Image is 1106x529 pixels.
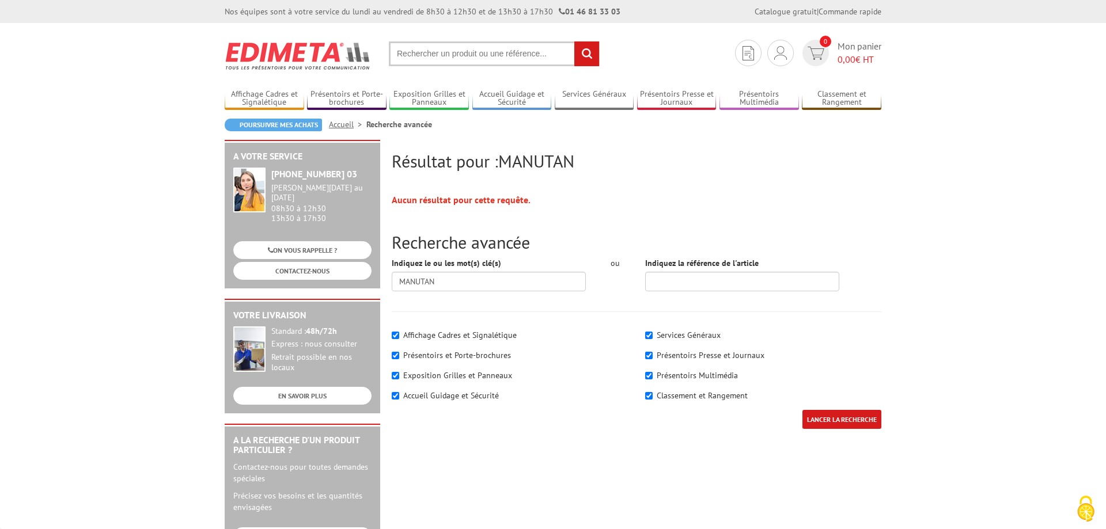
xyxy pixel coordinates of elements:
input: Présentoirs Presse et Journaux [645,352,653,359]
h2: A votre service [233,151,372,162]
input: Rechercher un produit ou une référence... [389,41,600,66]
input: Présentoirs Multimédia [645,372,653,379]
a: Accueil [329,119,366,130]
label: Indiquez la référence de l'article [645,257,759,269]
div: | [755,6,881,17]
a: EN SAVOIR PLUS [233,387,372,405]
li: Recherche avancée [366,119,432,130]
span: MANUTAN [498,150,574,172]
a: Présentoirs et Porte-brochures [307,89,387,108]
div: Nos équipes sont à votre service du lundi au vendredi de 8h30 à 12h30 et de 13h30 à 17h30 [225,6,620,17]
span: Mon panier [838,40,881,66]
a: ON VOUS RAPPELLE ? [233,241,372,259]
label: Services Généraux [657,330,721,340]
a: Exposition Grilles et Panneaux [389,89,469,108]
strong: Aucun résultat pour cette requête. [392,194,531,205]
a: Poursuivre mes achats [225,119,322,131]
div: Retrait possible en nos locaux [271,352,372,373]
img: widget-service.jpg [233,168,266,212]
p: Précisez vos besoins et les quantités envisagées [233,490,372,513]
img: Edimeta [225,35,372,77]
input: Exposition Grilles et Panneaux [392,372,399,379]
a: CONTACTEZ-NOUS [233,262,372,280]
strong: 48h/72h [306,326,337,336]
span: € HT [838,53,881,66]
label: Accueil Guidage et Sécurité [403,390,499,401]
input: LANCER LA RECHERCHE [802,410,881,429]
h2: Recherche avancée [392,233,881,252]
div: 08h30 à 12h30 13h30 à 17h30 [271,183,372,223]
a: Commande rapide [819,6,881,17]
strong: [PHONE_NUMBER] 03 [271,168,357,180]
img: devis rapide [774,46,787,60]
a: Catalogue gratuit [755,6,817,17]
input: Affichage Cadres et Signalétique [392,332,399,339]
a: Accueil Guidage et Sécurité [472,89,552,108]
h2: Résultat pour : [392,151,881,170]
input: rechercher [574,41,599,66]
img: devis rapide [743,46,754,60]
a: Services Généraux [555,89,634,108]
input: Présentoirs et Porte-brochures [392,352,399,359]
input: Services Généraux [645,332,653,339]
div: Standard : [271,326,372,337]
label: Présentoirs Multimédia [657,370,738,380]
label: Classement et Rangement [657,390,748,401]
input: Accueil Guidage et Sécurité [392,392,399,399]
img: widget-livraison.jpg [233,326,266,372]
h2: A la recherche d'un produit particulier ? [233,435,372,455]
a: Affichage Cadres et Signalétique [225,89,304,108]
a: Présentoirs Multimédia [719,89,799,108]
input: Classement et Rangement [645,392,653,399]
label: Affichage Cadres et Signalétique [403,330,517,340]
div: Express : nous consulter [271,339,372,349]
div: ou [603,257,628,269]
img: Cookies (fenêtre modale) [1071,494,1100,523]
label: Présentoirs et Porte-brochures [403,350,511,360]
span: 0,00 [838,54,855,65]
img: devis rapide [808,47,824,60]
strong: 01 46 81 33 03 [559,6,620,17]
a: Présentoirs Presse et Journaux [637,89,717,108]
a: devis rapide 0 Mon panier 0,00€ HT [800,40,881,66]
a: Classement et Rangement [802,89,881,108]
p: Contactez-nous pour toutes demandes spéciales [233,461,372,484]
span: 0 [820,36,831,47]
div: [PERSON_NAME][DATE] au [DATE] [271,183,372,203]
label: Indiquez le ou les mot(s) clé(s) [392,257,501,269]
label: Exposition Grilles et Panneaux [403,370,512,380]
button: Cookies (fenêtre modale) [1066,490,1106,529]
h2: Votre livraison [233,310,372,321]
label: Présentoirs Presse et Journaux [657,350,764,360]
